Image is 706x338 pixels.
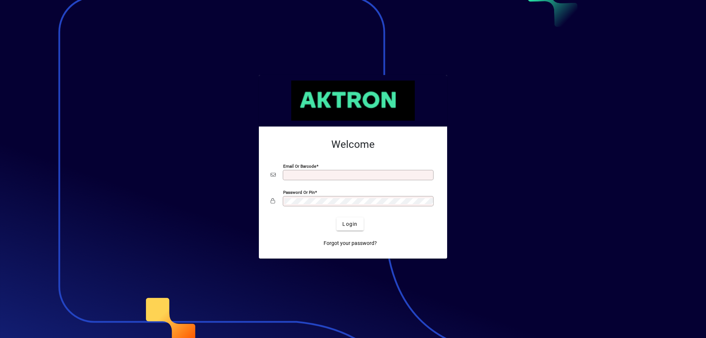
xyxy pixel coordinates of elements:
mat-label: Email or Barcode [283,164,316,169]
span: Forgot your password? [324,239,377,247]
a: Forgot your password? [321,236,380,250]
button: Login [336,217,363,231]
h2: Welcome [271,138,435,151]
span: Login [342,220,357,228]
mat-label: Password or Pin [283,190,315,195]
